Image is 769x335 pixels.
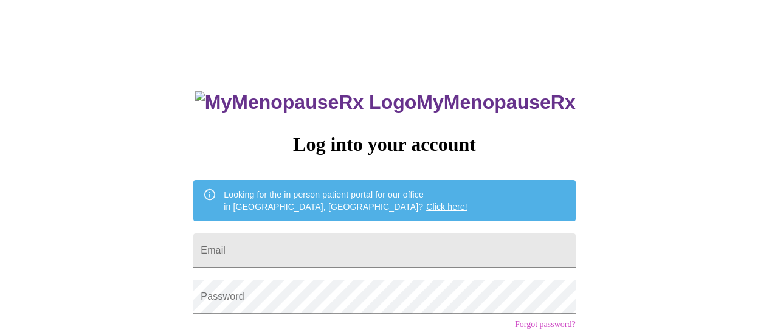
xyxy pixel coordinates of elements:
[515,320,576,330] a: Forgot password?
[195,91,576,114] h3: MyMenopauseRx
[195,91,416,114] img: MyMenopauseRx Logo
[193,133,575,156] h3: Log into your account
[426,202,467,212] a: Click here!
[224,184,467,218] div: Looking for the in person patient portal for our office in [GEOGRAPHIC_DATA], [GEOGRAPHIC_DATA]?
